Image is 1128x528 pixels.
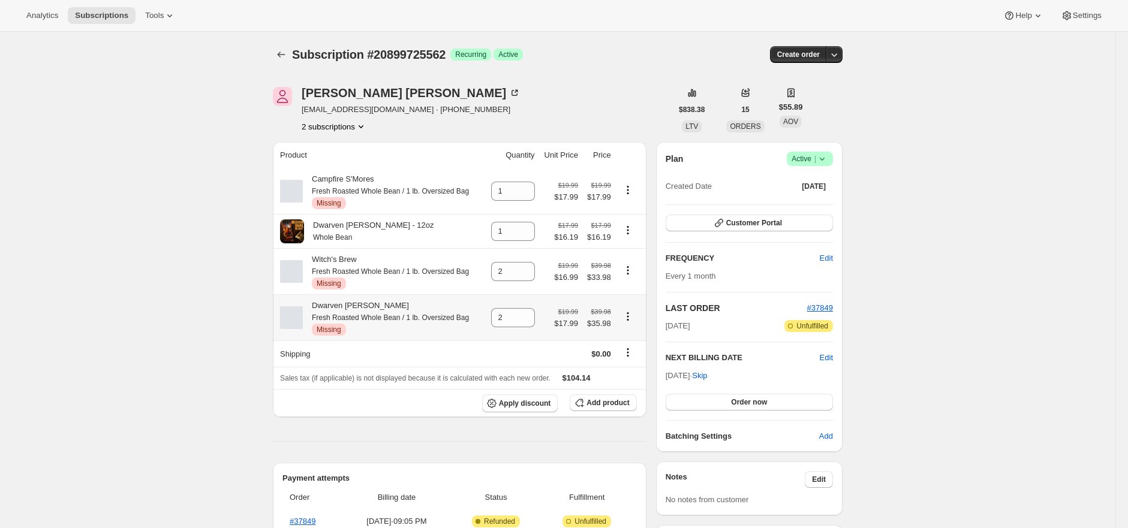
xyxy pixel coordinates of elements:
[539,142,582,168] th: Unit Price
[585,318,611,330] span: $35.98
[820,252,833,264] span: Edit
[685,366,714,385] button: Skip
[303,173,469,209] div: Campfire S'Mores
[591,182,611,189] small: $19.99
[591,349,611,358] span: $0.00
[585,231,611,243] span: $16.19
[455,50,486,59] span: Recurring
[666,352,820,364] h2: NEXT BILLING DATE
[290,517,315,526] a: #37849
[812,427,840,446] button: Add
[672,101,712,118] button: $838.38
[282,484,342,511] th: Order
[498,50,518,59] span: Active
[280,219,304,243] img: product img
[302,104,521,116] span: [EMAIL_ADDRESS][DOMAIN_NAME] · [PHONE_NUMBER]
[558,222,578,229] small: $17.99
[1015,11,1031,20] span: Help
[554,271,578,283] span: $16.99
[726,218,782,228] span: Customer Portal
[666,252,820,264] h2: FREQUENCY
[618,346,637,359] button: Shipping actions
[585,191,611,203] span: $17.99
[317,279,341,288] span: Missing
[618,224,637,237] button: Product actions
[666,371,708,380] span: [DATE] ·
[1054,7,1109,24] button: Settings
[730,122,760,131] span: ORDERS
[303,254,469,289] div: Witch's Brew
[591,262,611,269] small: $39.98
[292,48,446,61] span: Subscription #20899725562
[666,215,833,231] button: Customer Portal
[820,352,833,364] button: Edit
[819,430,833,442] span: Add
[563,373,591,382] span: $104.14
[586,398,629,408] span: Add product
[741,105,749,114] span: 15
[666,302,807,314] h2: LAST ORDER
[796,321,828,331] span: Unfulfilled
[499,399,551,408] span: Apply discount
[346,491,448,503] span: Billing date
[679,105,705,114] span: $838.38
[666,320,690,332] span: [DATE]
[802,182,826,191] span: [DATE]
[26,11,58,20] span: Analytics
[582,142,615,168] th: Price
[558,308,578,315] small: $19.99
[482,394,558,412] button: Apply discount
[312,187,469,195] small: Fresh Roasted Whole Bean / 1 lb. Oversized Bag
[734,101,756,118] button: 15
[666,394,833,411] button: Order now
[792,153,828,165] span: Active
[666,495,749,504] span: No notes from customer
[666,471,805,488] h3: Notes
[814,154,816,164] span: |
[666,153,684,165] h2: Plan
[484,517,515,526] span: Refunded
[558,262,578,269] small: $19.99
[1073,11,1102,20] span: Settings
[570,394,636,411] button: Add product
[618,264,637,277] button: Product actions
[282,472,637,484] h2: Payment attempts
[302,120,367,132] button: Product actions
[545,491,630,503] span: Fulfillment
[455,491,537,503] span: Status
[280,374,551,382] span: Sales tax (if applicable) is not displayed because it is calculated with each new order.
[317,325,341,334] span: Missing
[304,219,434,243] div: Dwarven [PERSON_NAME] - 12oz
[692,370,707,382] span: Skip
[554,231,578,243] span: $16.19
[783,117,798,126] span: AOV
[554,318,578,330] span: $17.99
[68,7,136,24] button: Subscriptions
[273,142,485,168] th: Product
[554,191,578,203] span: $17.99
[812,475,826,484] span: Edit
[807,303,833,312] span: #37849
[591,222,611,229] small: $17.99
[19,7,65,24] button: Analytics
[777,50,820,59] span: Create order
[770,46,827,63] button: Create order
[75,11,128,20] span: Subscriptions
[996,7,1051,24] button: Help
[666,271,716,280] span: Every 1 month
[312,267,469,276] small: Fresh Roasted Whole Bean / 1 lb. Oversized Bag
[795,178,833,195] button: [DATE]
[346,515,448,527] span: [DATE] · 09:05 PM
[302,87,521,99] div: [PERSON_NAME] [PERSON_NAME]
[805,471,833,488] button: Edit
[807,302,833,314] button: #37849
[313,233,352,242] small: Whole Bean
[618,310,637,323] button: Product actions
[591,308,611,315] small: $39.98
[618,183,637,197] button: Product actions
[138,7,183,24] button: Tools
[485,142,539,168] th: Quantity
[685,122,698,131] span: LTV
[273,87,292,106] span: Jose Miguel Hermann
